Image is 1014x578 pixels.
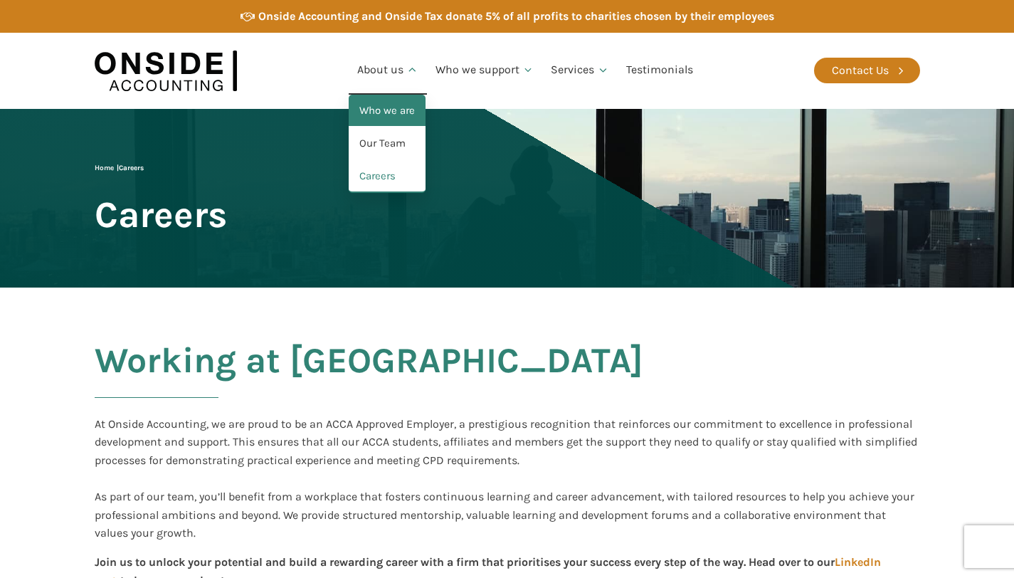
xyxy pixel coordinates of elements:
[542,46,618,95] a: Services
[95,195,227,234] span: Careers
[814,58,920,83] a: Contact Us
[349,46,427,95] a: About us
[95,43,237,98] img: Onside Accounting
[95,164,114,172] a: Home
[349,127,426,160] a: Our Team
[95,415,920,542] div: At Onside Accounting, we are proud to be an ACCA Approved Employer, a prestigious recognition tha...
[349,95,426,127] a: Who we are
[95,341,643,415] h2: Working at [GEOGRAPHIC_DATA]
[349,160,426,193] a: Careers
[427,46,543,95] a: Who we support
[832,61,889,80] div: Contact Us
[119,164,144,172] span: Careers
[258,7,774,26] div: Onside Accounting and Onside Tax donate 5% of all profits to charities chosen by their employees
[95,164,144,172] span: |
[618,46,702,95] a: Testimonials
